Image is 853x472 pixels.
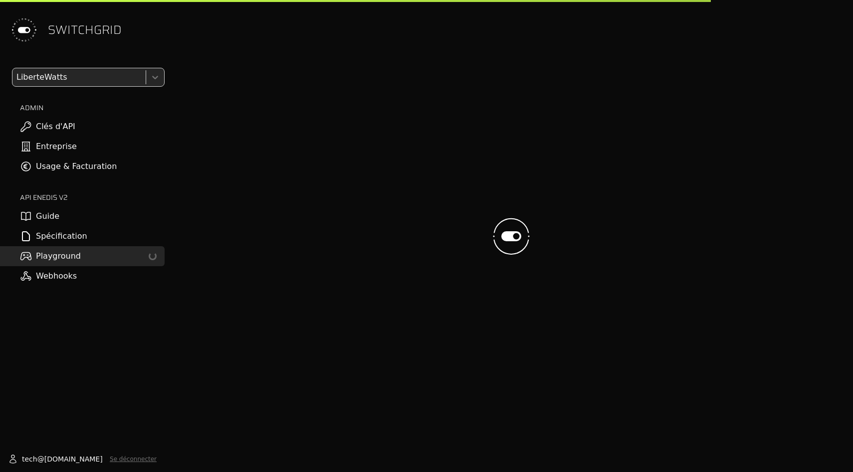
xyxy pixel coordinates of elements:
button: Se déconnecter [110,455,157,463]
span: [DOMAIN_NAME] [44,454,103,464]
img: Switchgrid Logo [8,14,40,46]
h2: API ENEDIS v2 [20,192,165,202]
div: loading [149,252,157,260]
span: SWITCHGRID [48,22,122,38]
span: tech [22,454,37,464]
h2: ADMIN [20,103,165,113]
span: @ [37,454,44,464]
